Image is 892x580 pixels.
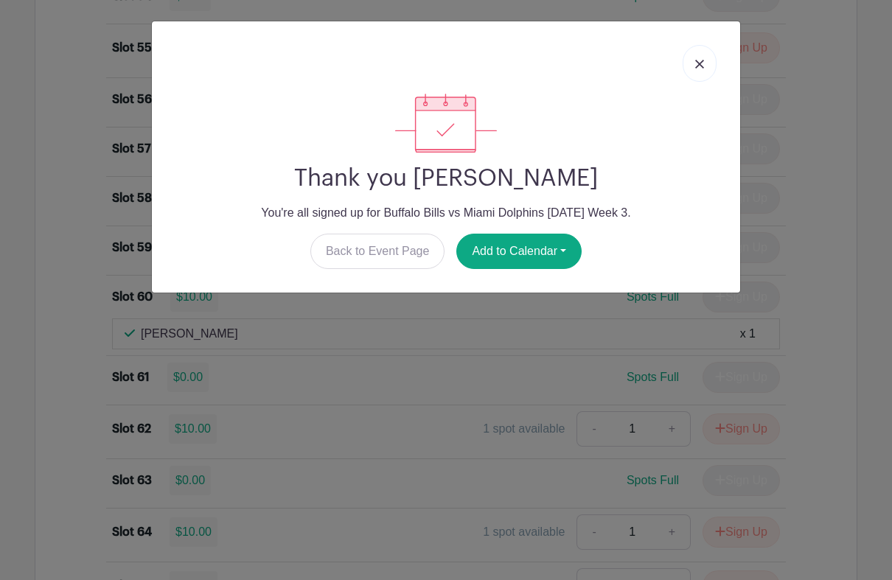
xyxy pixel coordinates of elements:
h2: Thank you [PERSON_NAME] [164,164,728,192]
img: close_button-5f87c8562297e5c2d7936805f587ecaba9071eb48480494691a3f1689db116b3.svg [695,60,704,69]
p: You're all signed up for Buffalo Bills vs Miami Dolphins [DATE] Week 3. [164,204,728,222]
a: Back to Event Page [310,234,445,269]
img: signup_complete-c468d5dda3e2740ee63a24cb0ba0d3ce5d8a4ecd24259e683200fb1569d990c8.svg [395,94,497,153]
button: Add to Calendar [456,234,582,269]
